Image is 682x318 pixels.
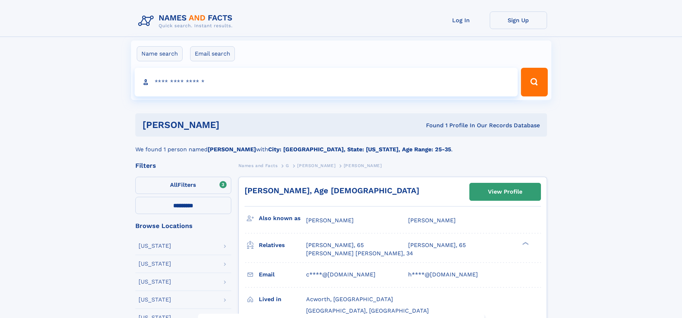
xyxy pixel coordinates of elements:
[323,122,540,129] div: Found 1 Profile In Our Records Database
[137,46,183,61] label: Name search
[135,137,547,154] div: We found 1 person named with .
[142,120,323,129] h1: [PERSON_NAME]
[135,162,231,169] div: Filters
[306,241,364,249] a: [PERSON_NAME], 65
[408,241,466,249] a: [PERSON_NAME], 65
[432,11,490,29] a: Log In
[268,146,451,153] b: City: [GEOGRAPHIC_DATA], State: [US_STATE], Age Range: 25-35
[344,163,382,168] span: [PERSON_NAME]
[139,297,171,303] div: [US_STATE]
[521,241,529,246] div: ❯
[190,46,235,61] label: Email search
[470,183,541,200] a: View Profile
[135,223,231,229] div: Browse Locations
[259,239,306,251] h3: Relatives
[170,181,178,188] span: All
[408,217,456,224] span: [PERSON_NAME]
[139,243,171,249] div: [US_STATE]
[297,163,335,168] span: [PERSON_NAME]
[521,68,547,96] button: Search Button
[208,146,256,153] b: [PERSON_NAME]
[259,269,306,281] h3: Email
[259,293,306,305] h3: Lived in
[259,212,306,224] h3: Also known as
[135,177,231,194] label: Filters
[139,279,171,285] div: [US_STATE]
[135,68,518,96] input: search input
[297,161,335,170] a: [PERSON_NAME]
[286,161,289,170] a: G
[306,217,354,224] span: [PERSON_NAME]
[490,11,547,29] a: Sign Up
[135,11,238,31] img: Logo Names and Facts
[238,161,278,170] a: Names and Facts
[488,184,522,200] div: View Profile
[306,296,393,303] span: Acworth, [GEOGRAPHIC_DATA]
[245,186,419,195] a: [PERSON_NAME], Age [DEMOGRAPHIC_DATA]
[286,163,289,168] span: G
[139,261,171,267] div: [US_STATE]
[306,307,429,314] span: [GEOGRAPHIC_DATA], [GEOGRAPHIC_DATA]
[306,250,413,257] a: [PERSON_NAME] [PERSON_NAME], 34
